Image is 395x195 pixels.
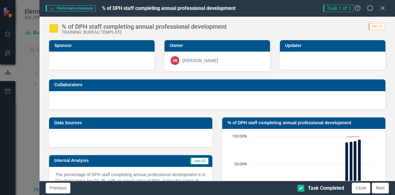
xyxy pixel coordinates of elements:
h3: Updater [285,43,382,48]
img: Caution [49,23,59,33]
h3: Data Sources [54,121,209,125]
button: Next [372,183,389,193]
h3: % of DPH staff completing annual professional development [227,121,382,125]
span: Q4-25 [368,23,385,30]
path: Q1-25, 90. Actual. [345,142,348,193]
span: Performance Measure [46,5,96,11]
g: Target, series 2 of 3. Line with 29 data points. [254,135,361,138]
path: Q2-25, 91. Actual. [350,142,353,193]
path: Q4-25, 95. Actual. [358,140,361,193]
div: TRAINING: BUREAU TEMPLATE [62,30,227,35]
h3: Sponsor [54,43,152,48]
div: Task Completed [308,185,344,192]
span: Jun-25 [190,158,209,164]
h3: Internal Analysis [54,158,154,163]
text: 100.00% [232,133,247,139]
button: Previous [46,183,70,193]
div: % of DPH staff completing annual professional development [62,23,227,30]
div: SB [171,56,179,65]
path: Q3-25, 92. Actual. [354,141,357,193]
h3: Owner [170,43,267,48]
button: Close [352,183,370,193]
span: Task 1 of 1 [323,5,354,12]
text: 50.00% [234,161,247,167]
div: [PERSON_NAME] [182,57,218,64]
h3: Collaborators [54,83,382,87]
span: % of DPH staff completing annual professional development [102,5,235,11]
